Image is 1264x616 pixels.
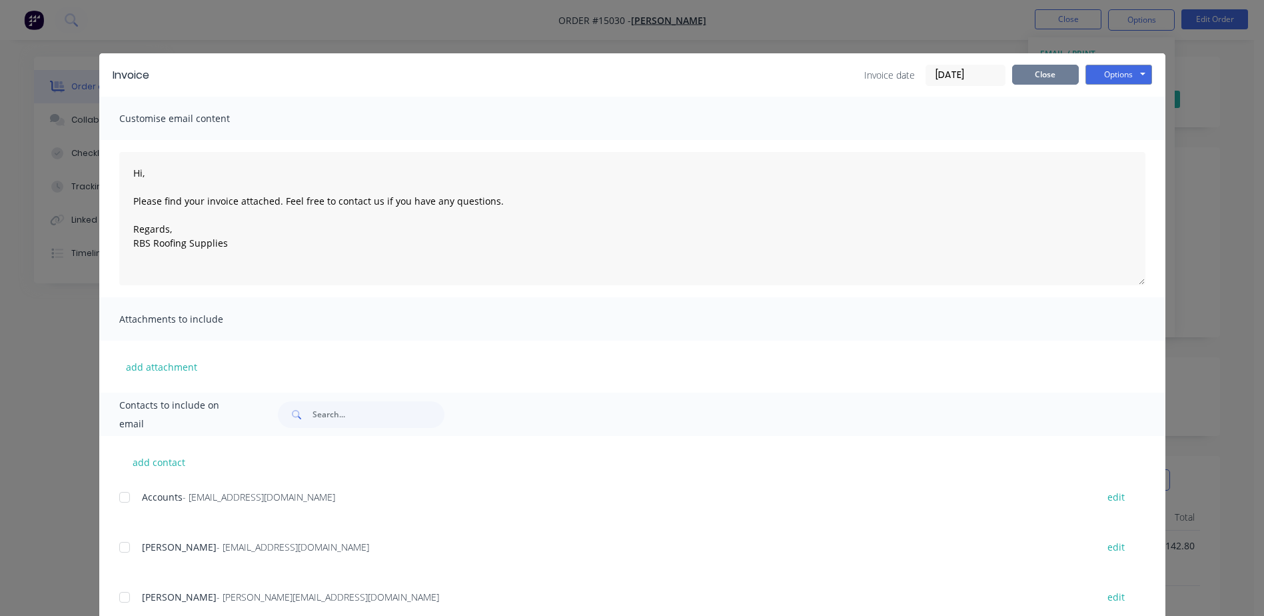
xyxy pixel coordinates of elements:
[1012,65,1079,85] button: Close
[119,452,199,472] button: add contact
[142,491,183,503] span: Accounts
[119,357,204,377] button: add attachment
[119,109,266,128] span: Customise email content
[217,541,369,553] span: - [EMAIL_ADDRESS][DOMAIN_NAME]
[1099,588,1133,606] button: edit
[113,67,149,83] div: Invoice
[142,591,217,603] span: [PERSON_NAME]
[142,541,217,553] span: [PERSON_NAME]
[313,401,444,428] input: Search...
[217,591,439,603] span: - [PERSON_NAME][EMAIL_ADDRESS][DOMAIN_NAME]
[119,152,1145,285] textarea: Hi, Please find your invoice attached. Feel free to contact us if you have any questions. Regards...
[1085,65,1152,85] button: Options
[119,310,266,329] span: Attachments to include
[119,396,245,433] span: Contacts to include on email
[1099,538,1133,556] button: edit
[1099,488,1133,506] button: edit
[183,491,335,503] span: - [EMAIL_ADDRESS][DOMAIN_NAME]
[864,68,915,82] span: Invoice date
